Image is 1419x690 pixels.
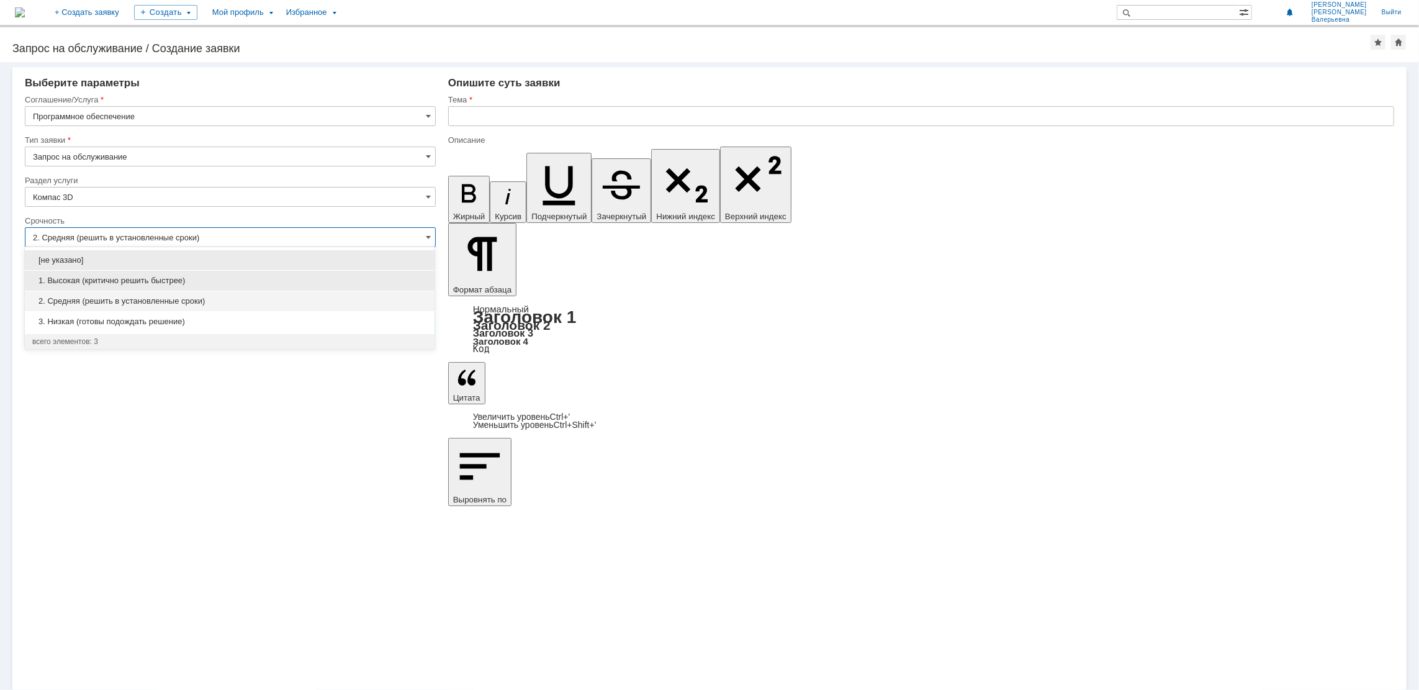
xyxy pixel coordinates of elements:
[1312,9,1367,16] span: [PERSON_NAME]
[1312,16,1367,24] span: Валерьевна
[32,337,427,347] div: всего элементов: 3
[448,413,1394,429] div: Цитата
[32,255,427,265] span: [не указано]
[597,212,646,221] span: Зачеркнутый
[473,336,528,347] a: Заголовок 4
[1371,35,1385,50] div: Добавить в избранное
[25,77,140,89] span: Выберите параметры
[448,176,490,223] button: Жирный
[25,96,433,104] div: Соглашение/Услуга
[448,77,561,89] span: Опишите суть заявки
[448,136,1392,144] div: Описание
[448,305,1394,353] div: Формат абзаца
[25,217,433,225] div: Срочность
[15,7,25,17] a: Перейти на домашнюю страницу
[495,212,521,221] span: Курсив
[526,153,592,223] button: Подчеркнутый
[453,212,485,221] span: Жирный
[490,181,526,223] button: Курсив
[453,285,511,294] span: Формат абзаца
[531,212,587,221] span: Подчеркнутый
[448,223,516,296] button: Формат абзаца
[1391,35,1406,50] div: Сделать домашней страницей
[473,412,570,422] a: Increase
[32,276,427,286] span: 1. Высокая (критично решить быстрее)
[25,176,433,184] div: Раздел услуги
[1312,1,1367,9] span: [PERSON_NAME]
[473,304,529,314] a: Нормальный
[651,149,720,223] button: Нижний индекс
[453,393,480,402] span: Цитата
[448,96,1392,104] div: Тема
[720,147,791,223] button: Верхний индекс
[1239,6,1251,17] span: Расширенный поиск
[448,362,485,404] button: Цитата
[12,42,1371,55] div: Запрос на обслуживание / Создание заявки
[725,212,786,221] span: Верхний индекс
[592,158,651,223] button: Зачеркнутый
[473,327,533,338] a: Заголовок 3
[448,438,511,506] button: Выровнять по
[656,212,715,221] span: Нижний индекс
[473,318,551,332] a: Заголовок 2
[134,5,197,20] div: Создать
[32,317,427,327] span: 3. Низкая (готовы подождать решение)
[554,420,597,430] span: Ctrl+Shift+'
[473,343,490,355] a: Код
[473,420,597,430] a: Decrease
[453,495,507,504] span: Выровнять по
[25,136,433,144] div: Тип заявки
[15,7,25,17] img: logo
[473,307,577,327] a: Заголовок 1
[32,296,427,306] span: 2. Средняя (решить в установленные сроки)
[550,412,570,422] span: Ctrl+'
